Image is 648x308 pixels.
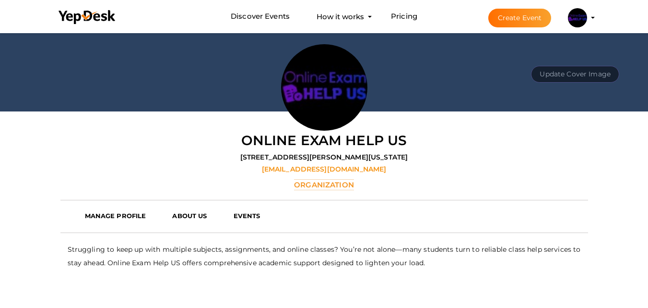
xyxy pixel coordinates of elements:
a: Pricing [391,8,417,25]
button: Create Event [488,9,552,27]
button: How it works [314,8,367,25]
a: Discover Events [231,8,290,25]
b: ABOUT US [172,212,207,220]
img: ZC7WDYBQ_small.jpeg [568,8,587,27]
p: Struggling to keep up with multiple subjects, assignments, and online classes? You’re not alone—m... [68,243,581,270]
label: [STREET_ADDRESS][PERSON_NAME][US_STATE] [240,152,408,162]
label: Online Exam Help US [241,131,407,150]
button: Update Cover Image [531,66,619,83]
a: EVENTS [226,209,280,223]
a: ABOUT US [165,209,226,223]
b: EVENTS [234,212,260,220]
a: MANAGE PROFILE [78,209,165,223]
label: Organization [294,179,354,190]
label: [EMAIL_ADDRESS][DOMAIN_NAME] [262,164,387,174]
b: MANAGE PROFILE [85,212,146,220]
